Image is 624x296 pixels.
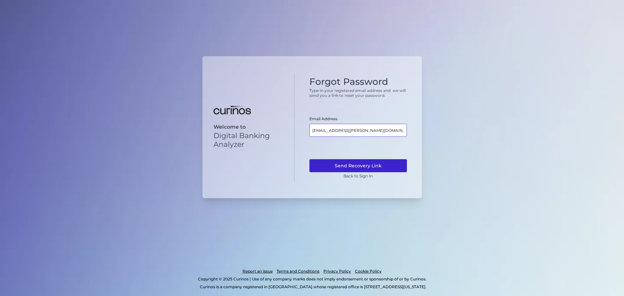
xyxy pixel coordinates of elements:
[277,267,319,275] a: Terms and Conditions
[309,116,337,121] label: Email Address
[309,159,407,172] button: Send Recovery Link
[309,88,407,98] p: Type in your registered email address and we will send you a link to reset your password.
[32,275,592,283] p: Copyright © 2025 Curinos | Use of any company marks does not imply endorsement or sponsorship of ...
[214,131,283,149] p: Digital Banking Analyzer
[214,124,283,130] p: Welcome to
[309,76,407,87] h1: Forgot Password
[344,174,373,178] a: Back to Sign In
[242,267,273,275] a: Report an issue
[34,283,592,291] p: Curinos is a company registered in [GEOGRAPHIC_DATA] whose registered office is [STREET_ADDRESS][...
[323,267,351,275] a: Privacy Policy
[214,106,251,114] img: Digital Banking Analyzer
[309,124,407,137] input: Email
[355,267,382,275] a: Cookie Policy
